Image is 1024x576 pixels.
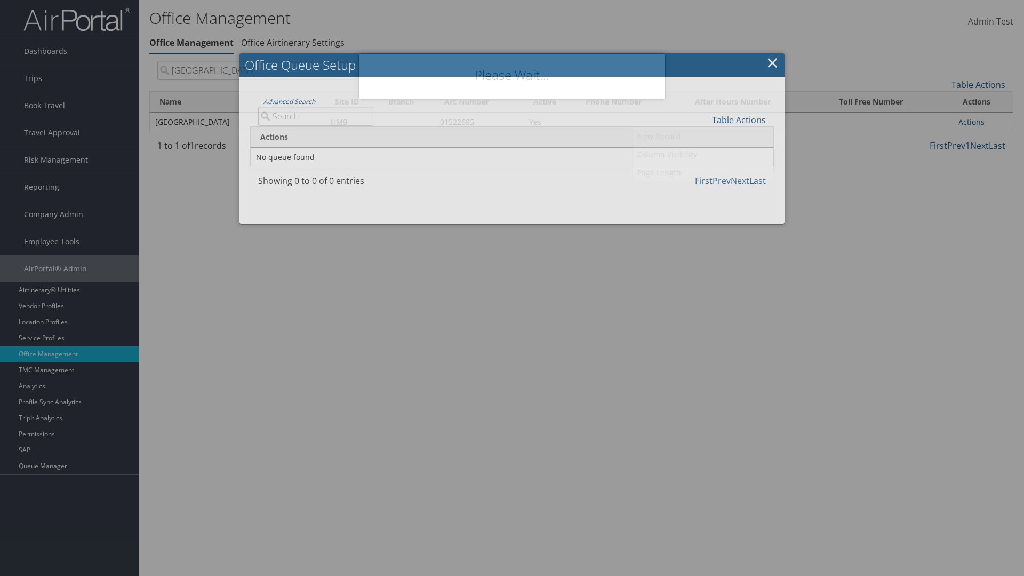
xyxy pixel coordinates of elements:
a: Advanced Search [263,97,315,106]
td: No queue found [251,148,773,167]
a: Last [749,175,766,187]
a: Column Visibility [633,146,773,164]
a: × [766,52,779,73]
a: First [695,175,713,187]
h2: Office Queue Setup [239,53,785,77]
a: Next [731,175,749,187]
a: Prev [713,175,731,187]
input: Advanced Search [258,107,373,126]
th: Actions [251,127,773,148]
a: Table Actions [712,114,766,126]
a: Page Length [633,164,773,182]
div: Showing 0 to 0 of 0 entries [258,174,373,193]
a: New Record [633,127,773,146]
